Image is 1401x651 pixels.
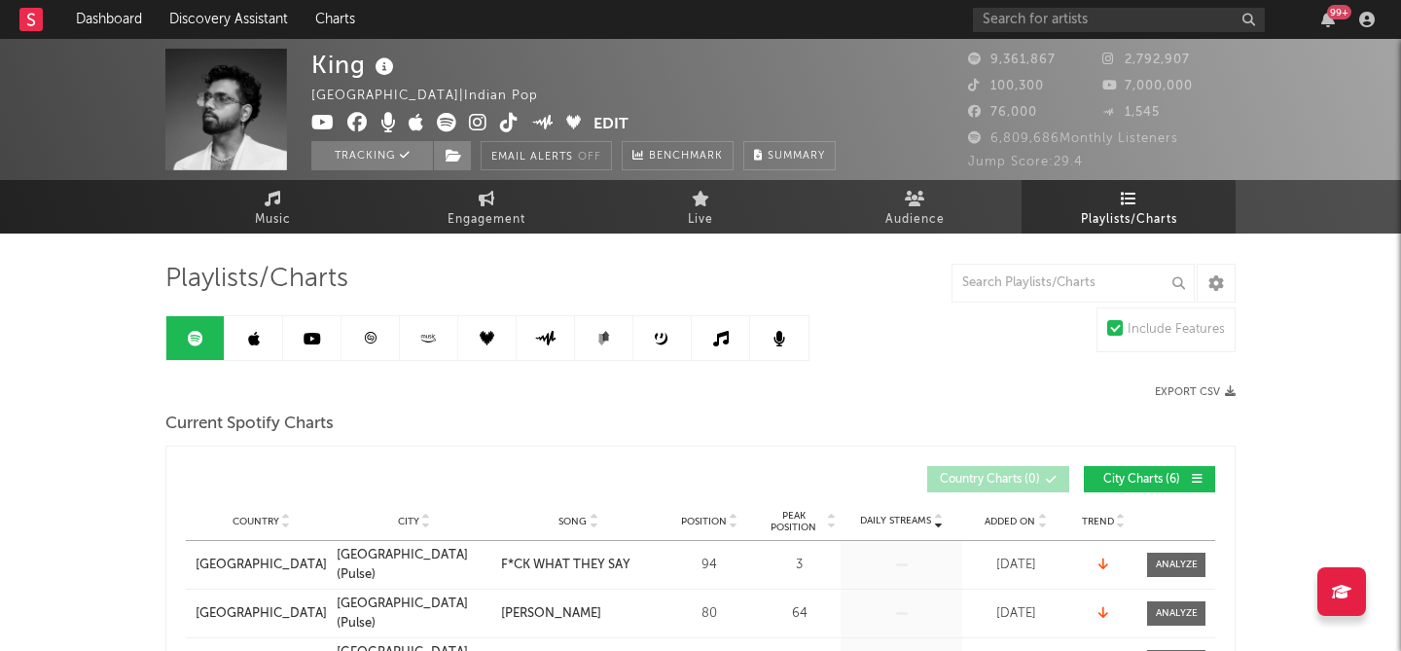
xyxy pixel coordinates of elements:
[952,264,1195,303] input: Search Playlists/Charts
[968,132,1178,145] span: 6,809,686 Monthly Listeners
[743,141,836,170] button: Summary
[593,180,808,234] a: Live
[337,546,491,584] a: [GEOGRAPHIC_DATA] (Pulse)
[1102,54,1190,66] span: 2,792,907
[165,413,334,436] span: Current Spotify Charts
[501,604,656,624] a: [PERSON_NAME]
[501,556,656,575] a: F*CK WHAT THEY SAY
[1081,208,1177,232] span: Playlists/Charts
[165,268,348,291] span: Playlists/Charts
[558,516,587,527] span: Song
[448,208,525,232] span: Engagement
[1327,5,1351,19] div: 99 +
[255,208,291,232] span: Music
[927,466,1069,492] button: Country Charts(0)
[968,106,1037,119] span: 76,000
[196,604,327,624] a: [GEOGRAPHIC_DATA]
[233,516,279,527] span: Country
[593,113,629,137] button: Edit
[311,49,399,81] div: King
[763,510,824,533] span: Peak Position
[967,556,1064,575] div: [DATE]
[940,474,1040,486] span: Country Charts ( 0 )
[763,556,836,575] div: 3
[1321,12,1335,27] button: 99+
[578,152,601,163] em: Off
[311,141,433,170] button: Tracking
[808,180,1022,234] a: Audience
[968,54,1056,66] span: 9,361,867
[196,556,327,575] a: [GEOGRAPHIC_DATA]
[649,145,723,168] span: Benchmark
[501,556,630,575] div: F*CK WHAT THEY SAY
[967,604,1064,624] div: [DATE]
[1102,106,1160,119] span: 1,545
[398,516,419,527] span: City
[665,556,753,575] div: 94
[1082,516,1114,527] span: Trend
[311,85,560,108] div: [GEOGRAPHIC_DATA] | Indian Pop
[1155,386,1236,398] button: Export CSV
[379,180,593,234] a: Engagement
[622,141,734,170] a: Benchmark
[973,8,1265,32] input: Search for artists
[968,156,1083,168] span: Jump Score: 29.4
[481,141,612,170] button: Email AlertsOff
[681,516,727,527] span: Position
[885,208,945,232] span: Audience
[688,208,713,232] span: Live
[1102,80,1193,92] span: 7,000,000
[665,604,753,624] div: 80
[1022,180,1236,234] a: Playlists/Charts
[1128,318,1225,342] div: Include Features
[501,604,601,624] div: [PERSON_NAME]
[763,604,836,624] div: 64
[860,514,931,528] span: Daily Streams
[165,180,379,234] a: Music
[968,80,1044,92] span: 100,300
[985,516,1035,527] span: Added On
[337,595,491,633] a: [GEOGRAPHIC_DATA] (Pulse)
[768,151,825,162] span: Summary
[1084,466,1215,492] button: City Charts(6)
[1096,474,1186,486] span: City Charts ( 6 )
